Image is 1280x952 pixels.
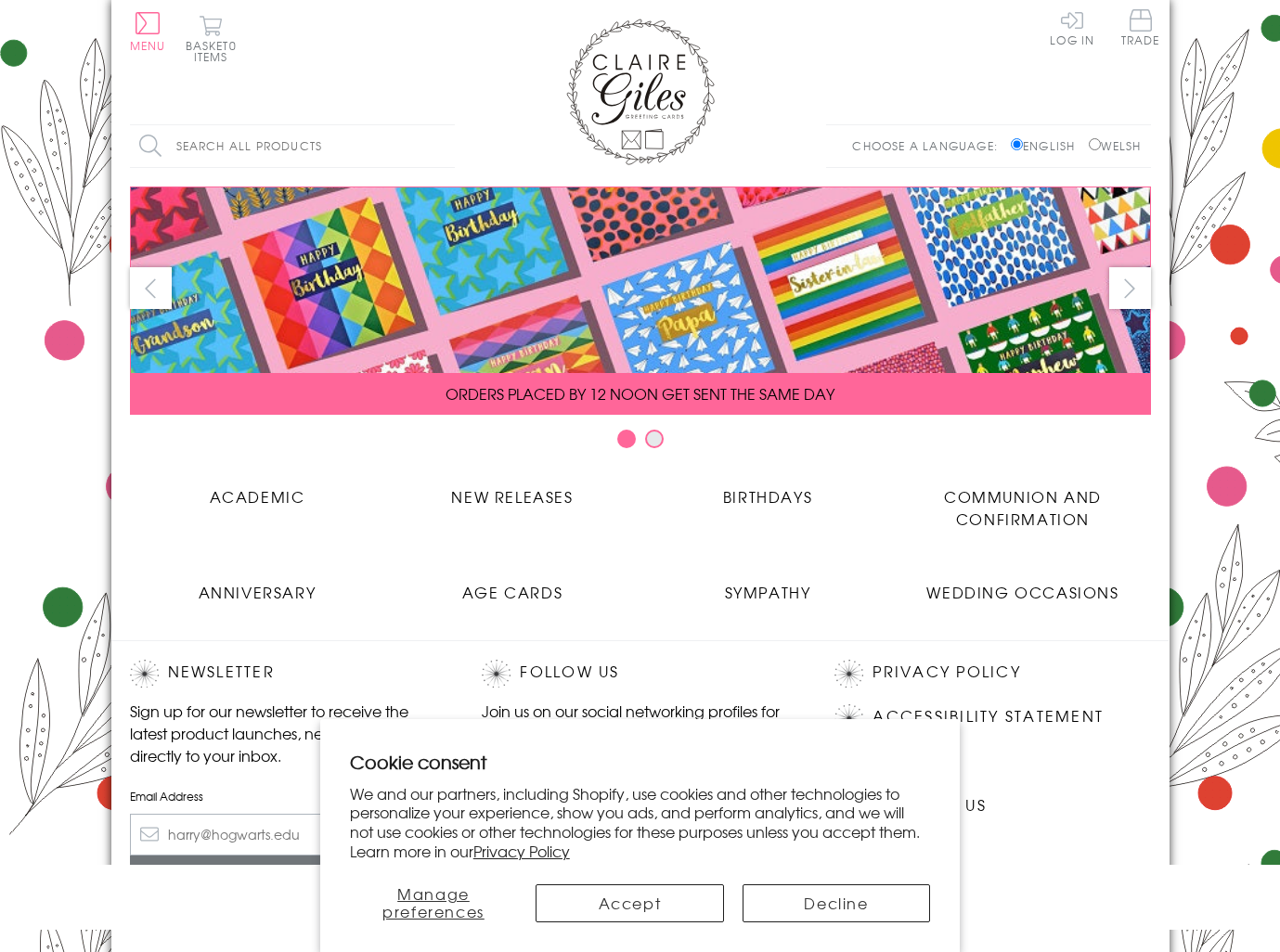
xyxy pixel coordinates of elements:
a: New Releases [385,471,640,508]
a: Sympathy [640,567,896,603]
button: prev [130,267,172,309]
button: next [1109,267,1151,309]
h2: Follow Us [482,660,797,688]
h2: Cookie consent [350,749,931,775]
p: Sign up for our newsletter to receive the latest product launches, news and offers directly to yo... [130,700,446,766]
label: Email Address [130,788,446,804]
a: Age Cards [385,567,640,603]
span: 0 items [194,37,237,65]
label: Welsh [1089,137,1142,154]
button: Accept [536,884,724,922]
a: Log In [1050,9,1094,45]
a: Accessibility Statement [873,704,1104,729]
button: Menu [130,12,166,51]
span: ORDERS PLACED BY 12 NOON GET SENT THE SAME DAY [446,382,834,405]
button: Carousel Page 2 [645,430,664,448]
a: Anniversary [130,567,385,603]
p: We and our partners, including Shopify, use cookies and other technologies to personalize your ex... [350,784,931,861]
span: Menu [130,37,166,54]
span: Birthdays [723,485,812,508]
span: Age Cards [462,581,562,603]
span: Academic [210,485,305,508]
input: Subscribe [130,856,446,897]
span: Manage preferences [382,882,485,922]
span: Communion and Confirmation [944,485,1102,530]
input: English [1011,138,1023,150]
a: Academic [130,471,385,508]
input: Search all products [130,125,455,167]
button: Basket0 items [186,15,237,62]
a: Privacy Policy [873,660,1020,685]
span: New Releases [451,485,573,508]
img: Claire Giles Greetings Cards [566,19,715,165]
span: Sympathy [725,581,811,603]
span: Wedding Occasions [926,581,1118,603]
a: Privacy Policy [473,840,570,862]
span: Trade [1121,9,1160,45]
input: Search [436,125,455,167]
div: Carousel Pagination [130,429,1151,457]
a: Trade [1121,9,1160,49]
input: harry@hogwarts.edu [130,814,446,856]
button: Decline [743,884,931,922]
a: Wedding Occasions [896,567,1151,603]
label: English [1011,137,1084,154]
button: Carousel Page 1 (Current Slide) [617,430,636,448]
a: Birthdays [640,471,896,508]
a: Communion and Confirmation [896,471,1151,530]
input: Welsh [1089,138,1101,150]
button: Manage preferences [350,884,518,922]
p: Join us on our social networking profiles for up to the minute news and product releases the mome... [482,700,797,766]
span: Anniversary [199,581,317,603]
p: Choose a language: [852,137,1007,154]
h2: Newsletter [130,660,446,688]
